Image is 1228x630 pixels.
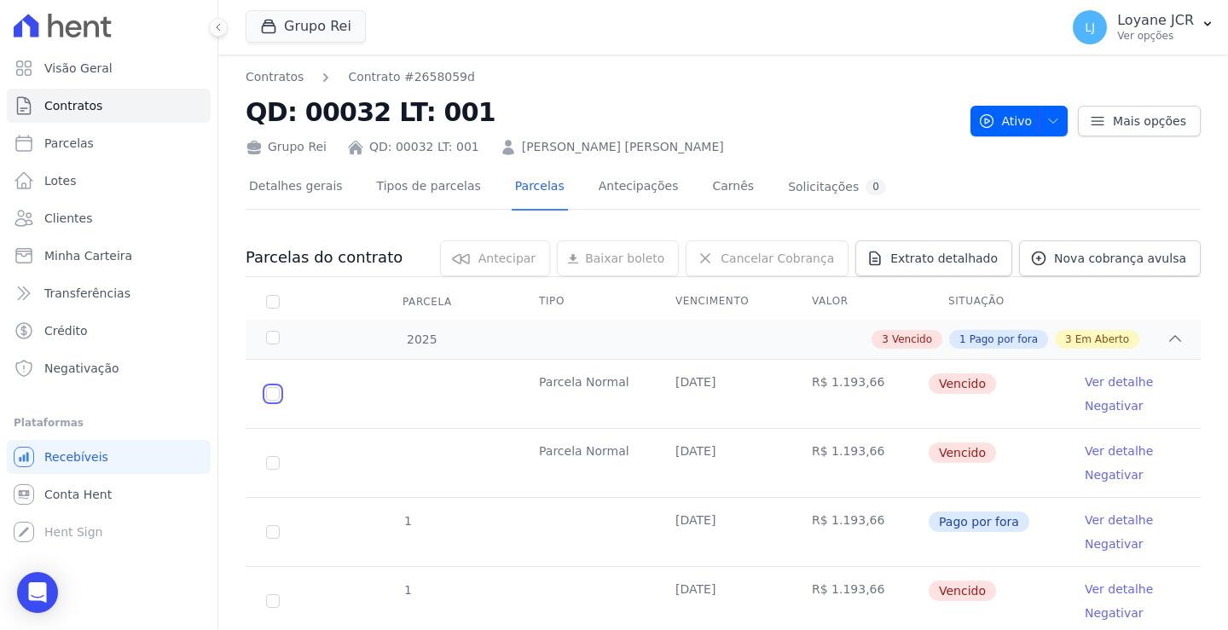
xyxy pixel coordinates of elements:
[44,247,132,264] span: Minha Carteira
[7,201,211,235] a: Clientes
[791,498,928,566] td: R$ 1.193,66
[929,512,1029,532] span: Pago por fora
[788,179,886,195] div: Solicitações
[929,581,996,601] span: Vencido
[246,247,403,268] h3: Parcelas do contrato
[44,60,113,77] span: Visão Geral
[1075,332,1129,347] span: Em Aberto
[1085,468,1144,482] a: Negativar
[892,332,932,347] span: Vencido
[791,429,928,497] td: R$ 1.193,66
[791,284,928,320] th: Valor
[266,594,280,608] input: default
[518,360,655,428] td: Parcela Normal
[655,429,791,497] td: [DATE]
[866,179,886,195] div: 0
[518,284,655,320] th: Tipo
[7,477,211,512] a: Conta Hent
[374,165,484,211] a: Tipos de parcelas
[1085,512,1153,529] a: Ver detalhe
[959,332,966,347] span: 1
[890,250,998,267] span: Extrato detalhado
[246,10,366,43] button: Grupo Rei
[978,106,1033,136] span: Ativo
[246,165,346,211] a: Detalhes gerais
[928,284,1064,320] th: Situação
[1085,581,1153,598] a: Ver detalhe
[1117,29,1194,43] p: Ver opções
[44,322,88,339] span: Crédito
[44,210,92,227] span: Clientes
[403,514,412,528] span: 1
[595,165,682,211] a: Antecipações
[7,351,211,385] a: Negativação
[7,314,211,348] a: Crédito
[7,440,211,474] a: Recebíveis
[246,68,957,86] nav: Breadcrumb
[266,525,280,539] input: Só é possível selecionar pagamentos em aberto
[791,360,928,428] td: R$ 1.193,66
[17,572,58,613] div: Open Intercom Messenger
[512,165,568,211] a: Parcelas
[7,164,211,198] a: Lotes
[929,442,996,463] span: Vencido
[7,89,211,123] a: Contratos
[655,284,791,320] th: Vencimento
[246,68,475,86] nav: Breadcrumb
[348,68,475,86] a: Contrato #2658059d
[7,126,211,160] a: Parcelas
[1059,3,1228,51] button: LJ Loyane JCR Ver opções
[655,360,791,428] td: [DATE]
[7,276,211,310] a: Transferências
[709,165,757,211] a: Carnês
[1117,12,1194,29] p: Loyane JCR
[246,68,304,86] a: Contratos
[7,239,211,273] a: Minha Carteira
[1085,373,1153,390] a: Ver detalhe
[929,373,996,394] span: Vencido
[7,51,211,85] a: Visão Geral
[522,138,724,156] a: [PERSON_NAME] [PERSON_NAME]
[882,332,889,347] span: 3
[266,456,280,470] input: default
[1085,21,1095,33] span: LJ
[1113,113,1186,130] span: Mais opções
[1085,399,1144,413] a: Negativar
[1054,250,1186,267] span: Nova cobrança avulsa
[14,413,204,433] div: Plataformas
[970,332,1038,347] span: Pago por fora
[44,486,112,503] span: Conta Hent
[1085,606,1144,620] a: Negativar
[1085,537,1144,551] a: Negativar
[44,448,108,465] span: Recebíveis
[855,240,1012,276] a: Extrato detalhado
[1078,106,1201,136] a: Mais opções
[44,97,102,114] span: Contratos
[44,360,119,377] span: Negativação
[1085,442,1153,459] a: Ver detalhe
[246,138,327,156] div: Grupo Rei
[655,498,791,566] td: [DATE]
[518,429,655,497] td: Parcela Normal
[382,285,472,319] div: Parcela
[1019,240,1201,276] a: Nova cobrança avulsa
[266,387,280,401] input: default
[403,583,412,597] span: 1
[1065,332,1072,347] span: 3
[44,172,77,189] span: Lotes
[970,106,1069,136] button: Ativo
[785,165,889,211] a: Solicitações0
[44,285,130,302] span: Transferências
[44,135,94,152] span: Parcelas
[369,138,479,156] a: QD: 00032 LT: 001
[246,93,957,131] h2: QD: 00032 LT: 001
